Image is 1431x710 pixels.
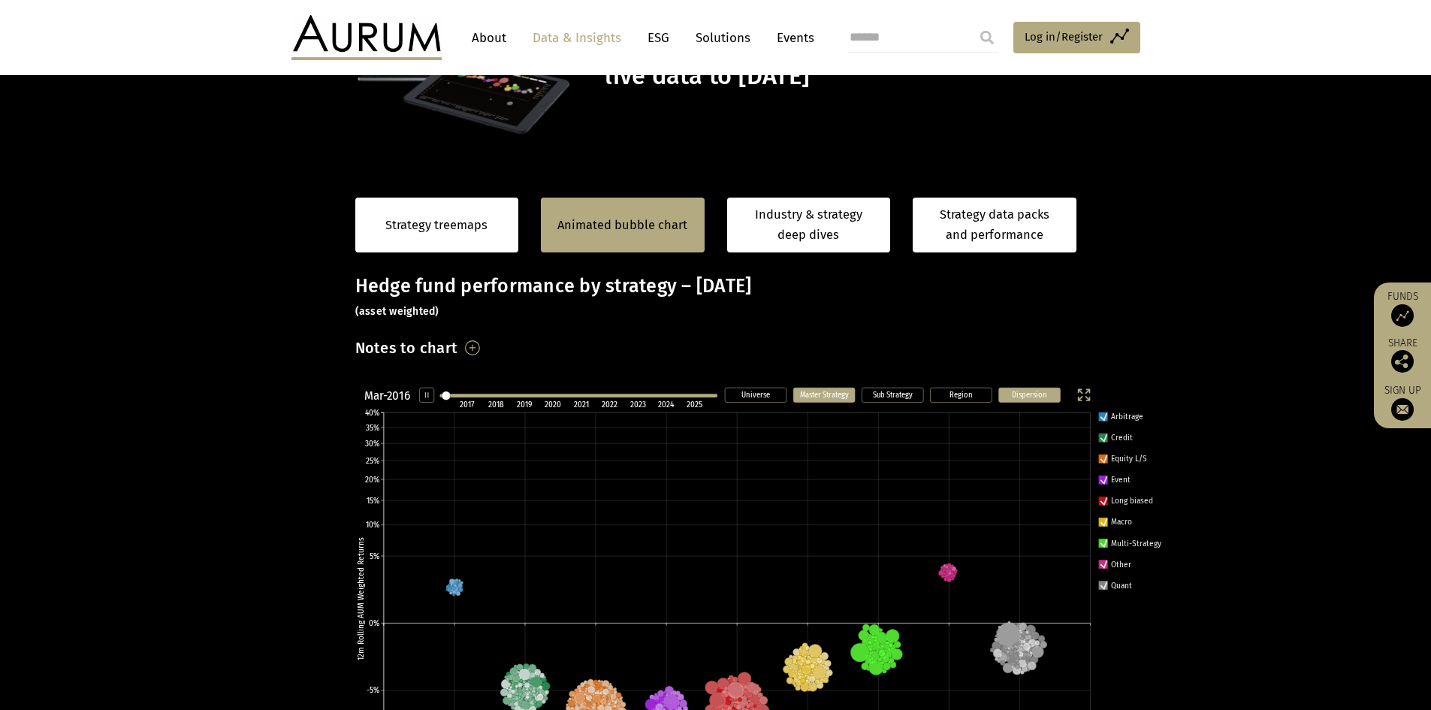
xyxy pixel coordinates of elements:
small: (asset weighted) [355,305,439,318]
img: Access Funds [1391,304,1414,327]
a: Events [769,24,814,52]
span: Log in/Register [1025,28,1103,46]
h3: Hedge fund performance by strategy – [DATE] [355,275,1076,320]
img: Aurum [291,15,442,60]
a: Solutions [688,24,758,52]
img: Share this post [1391,350,1414,373]
a: Log in/Register [1013,22,1140,53]
h3: Notes to chart [355,335,458,361]
a: Strategy treemaps [385,216,488,235]
a: Strategy data packs and performance [913,198,1076,252]
a: Industry & strategy deep dives [727,198,891,252]
img: Sign up to our newsletter [1391,398,1414,421]
a: ESG [640,24,677,52]
div: Share [1381,338,1423,373]
a: Funds [1381,290,1423,327]
input: Submit [972,23,1002,53]
a: Sign up [1381,384,1423,421]
a: About [464,24,514,52]
a: Animated bubble chart [557,216,687,235]
a: Data & Insights [525,24,629,52]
